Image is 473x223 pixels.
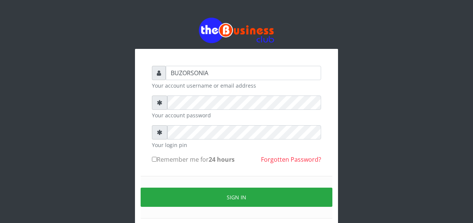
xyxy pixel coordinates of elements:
b: 24 hours [209,155,235,164]
small: Your login pin [152,141,321,149]
button: Sign in [141,188,332,207]
label: Remember me for [152,155,235,164]
a: Forgotten Password? [261,155,321,164]
small: Your account username or email address [152,82,321,90]
input: Username or email address [166,66,321,80]
input: Remember me for24 hours [152,157,157,162]
small: Your account password [152,111,321,119]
